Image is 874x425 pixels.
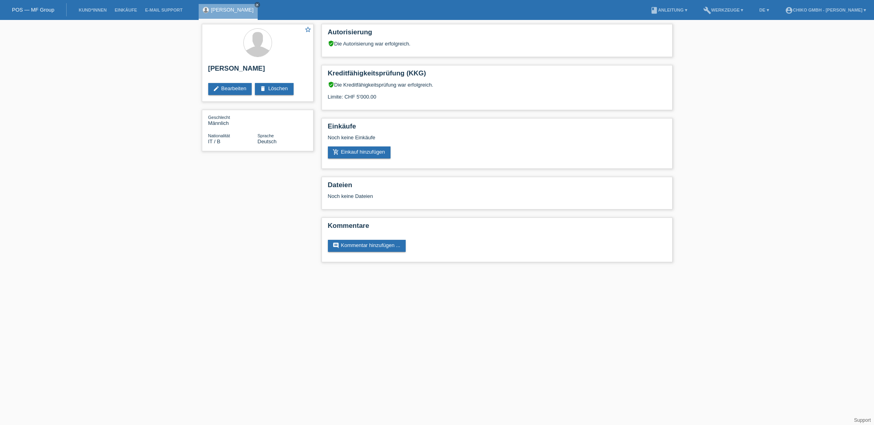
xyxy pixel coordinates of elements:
[755,8,773,12] a: DE ▾
[208,65,307,77] h2: [PERSON_NAME]
[328,222,666,234] h2: Kommentare
[333,149,339,155] i: add_shopping_cart
[75,8,110,12] a: Kund*innen
[328,40,334,47] i: verified_user
[208,114,258,126] div: Männlich
[785,6,793,14] i: account_circle
[255,3,259,7] i: close
[328,181,666,193] h2: Dateien
[208,138,221,144] span: Italien / B / 01.11.2019
[141,8,187,12] a: E-Mail Support
[211,7,254,13] a: [PERSON_NAME]
[12,7,54,13] a: POS — MF Group
[258,138,277,144] span: Deutsch
[328,69,666,81] h2: Kreditfähigkeitsprüfung (KKG)
[208,133,230,138] span: Nationalität
[213,85,219,92] i: edit
[328,40,666,47] div: Die Autorisierung war erfolgreich.
[699,8,748,12] a: buildWerkzeuge ▾
[328,28,666,40] h2: Autorisierung
[328,123,666,134] h2: Einkäufe
[328,240,406,252] a: commentKommentar hinzufügen ...
[328,193,572,199] div: Noch keine Dateien
[854,417,871,423] a: Support
[328,146,391,158] a: add_shopping_cartEinkauf hinzufügen
[703,6,711,14] i: build
[646,8,691,12] a: bookAnleitung ▾
[328,81,666,106] div: Die Kreditfähigkeitsprüfung war erfolgreich. Limite: CHF 5'000.00
[255,83,293,95] a: deleteLöschen
[260,85,266,92] i: delete
[333,242,339,249] i: comment
[258,133,274,138] span: Sprache
[110,8,141,12] a: Einkäufe
[208,115,230,120] span: Geschlecht
[208,83,252,95] a: editBearbeiten
[781,8,870,12] a: account_circleChiko GmbH - [PERSON_NAME] ▾
[328,81,334,88] i: verified_user
[304,26,312,33] i: star_border
[255,2,260,8] a: close
[328,134,666,146] div: Noch keine Einkäufe
[304,26,312,34] a: star_border
[650,6,658,14] i: book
